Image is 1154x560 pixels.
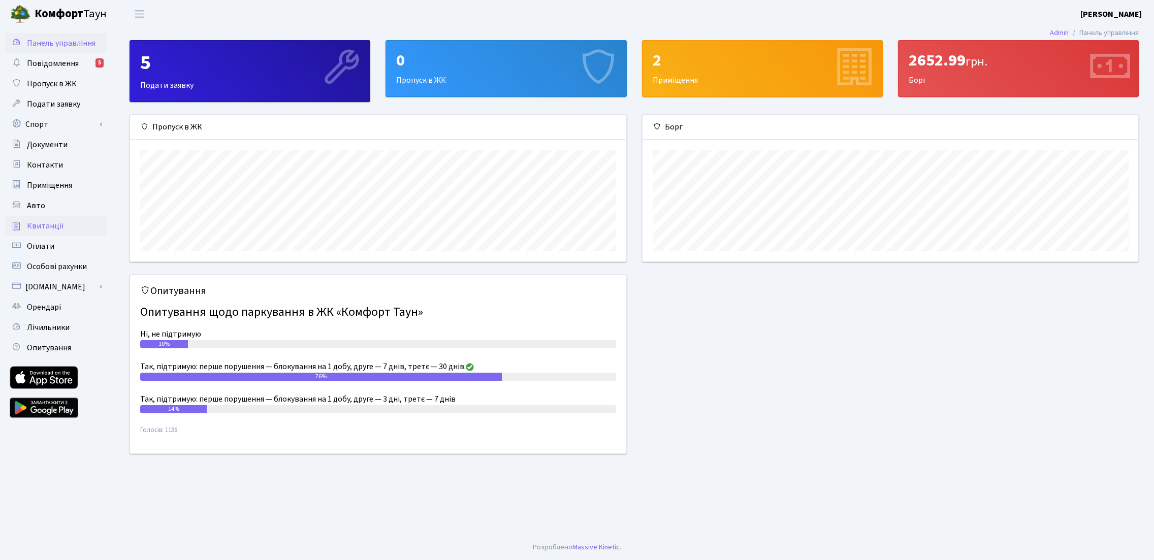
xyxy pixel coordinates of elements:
span: Пропуск в ЖК [27,78,77,89]
a: 2Приміщення [642,40,883,97]
div: Подати заявку [130,41,370,102]
div: Приміщення [643,41,882,96]
div: 14% [140,405,207,413]
div: 76% [140,373,502,381]
a: [PERSON_NAME] [1080,8,1142,20]
div: 2 [653,51,872,70]
div: 0 [396,51,616,70]
a: Massive Kinetic [572,542,620,552]
a: Квитанції [5,216,107,236]
div: 10% [140,340,188,348]
a: Спорт [5,114,107,135]
div: Ні, не підтримую [140,328,616,340]
a: Панель управління [5,33,107,53]
div: 5 [95,58,104,68]
a: 5Подати заявку [130,40,370,102]
a: Авто [5,195,107,216]
a: [DOMAIN_NAME] [5,277,107,297]
div: Так, підтримую: перше порушення — блокування на 1 добу, друге — 7 днів, третє — 30 днів. [140,360,616,373]
img: logo.png [10,4,30,24]
span: Опитування [27,342,71,353]
button: Переключити навігацію [127,6,152,22]
a: 0Пропуск в ЖК [386,40,626,97]
a: Оплати [5,236,107,256]
h5: Опитування [140,285,616,297]
span: Контакти [27,159,63,171]
a: Документи [5,135,107,155]
span: Подати заявку [27,98,80,110]
b: [PERSON_NAME] [1080,9,1142,20]
a: Особові рахунки [5,256,107,277]
span: Панель управління [27,38,95,49]
b: Комфорт [35,6,83,22]
span: грн. [966,53,987,71]
a: Подати заявку [5,94,107,114]
a: Повідомлення5 [5,53,107,74]
li: Панель управління [1069,27,1139,39]
span: Приміщення [27,180,72,191]
div: Борг [899,41,1138,96]
a: Admin [1050,27,1069,38]
a: Приміщення [5,175,107,195]
div: Розроблено . [533,542,621,553]
a: Контакти [5,155,107,175]
div: 2652.99 [909,51,1128,70]
span: Оплати [27,241,54,252]
a: Орендарі [5,297,107,317]
span: Особові рахунки [27,261,87,272]
span: Лічильники [27,322,70,333]
span: Орендарі [27,302,61,313]
a: Пропуск в ЖК [5,74,107,94]
span: Таун [35,6,107,23]
div: Борг [643,115,1139,140]
div: Так, підтримую: перше порушення — блокування на 1 добу, друге — 3 дні, третє — 7 днів [140,393,616,405]
small: Голосів: 1136 [140,425,616,443]
a: Опитування [5,338,107,358]
span: Повідомлення [27,58,79,69]
div: 5 [140,51,360,75]
span: Квитанції [27,220,64,232]
div: Пропуск в ЖК [130,115,626,140]
nav: breadcrumb [1035,22,1154,44]
h4: Опитування щодо паркування в ЖК «Комфорт Таун» [140,301,616,324]
span: Документи [27,139,68,150]
span: Авто [27,200,45,211]
a: Лічильники [5,317,107,338]
div: Пропуск в ЖК [386,41,626,96]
